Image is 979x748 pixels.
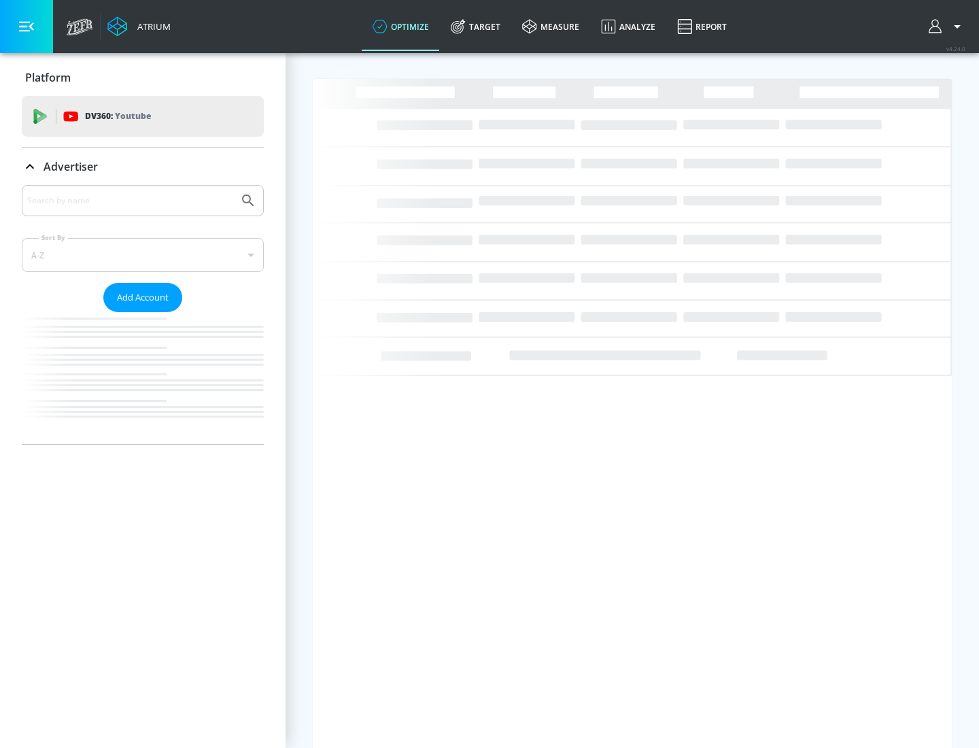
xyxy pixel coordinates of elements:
p: DV360: [85,109,151,124]
a: Atrium [107,16,171,37]
div: A-Z [22,238,264,272]
p: Platform [25,70,71,85]
div: Advertiser [22,185,264,444]
span: v 4.24.0 [946,45,965,52]
nav: list of Advertiser [22,312,264,444]
button: Add Account [103,283,182,312]
input: Search by name [27,192,233,209]
a: measure [511,2,590,51]
p: Youtube [115,109,151,123]
a: Target [440,2,511,51]
a: Analyze [590,2,666,51]
div: Advertiser [22,148,264,186]
div: Atrium [132,20,171,33]
a: optimize [362,2,440,51]
div: Platform [22,58,264,97]
a: Report [666,2,738,51]
p: Advertiser [44,159,98,174]
span: Add Account [117,290,169,305]
label: Sort By [39,233,68,242]
div: DV360: Youtube [22,96,264,137]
